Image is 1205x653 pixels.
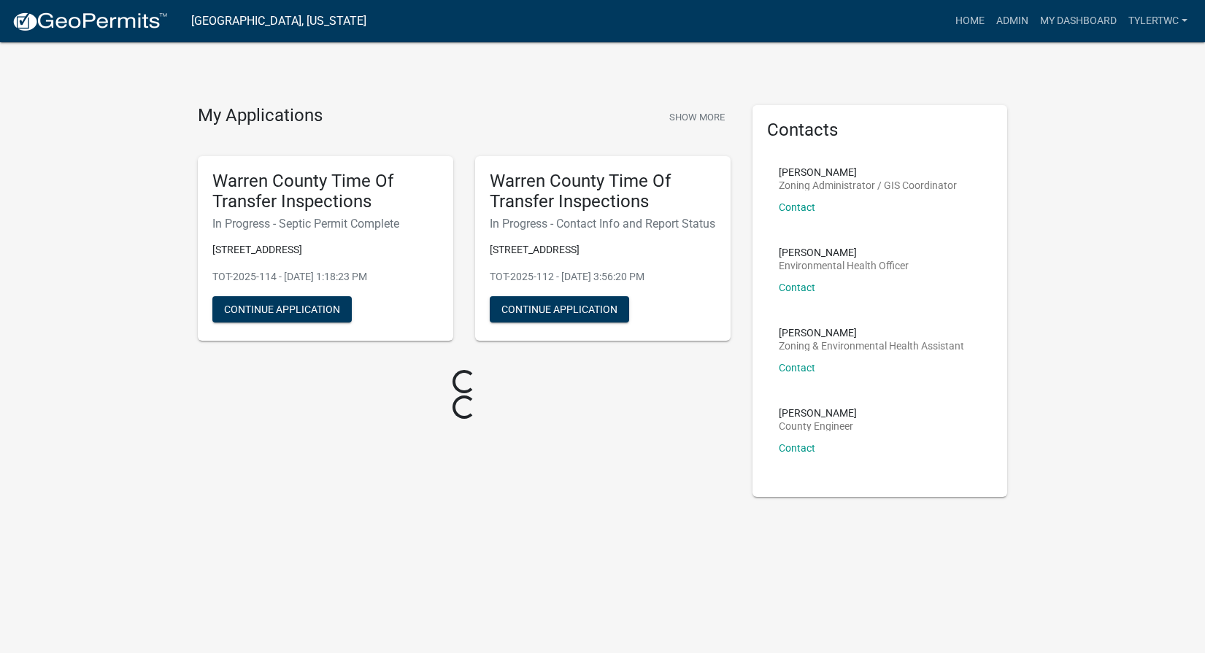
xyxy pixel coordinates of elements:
h5: Warren County Time Of Transfer Inspections [212,171,439,213]
a: Home [950,7,990,35]
h5: Contacts [767,120,993,141]
p: [PERSON_NAME] [779,328,964,338]
h4: My Applications [198,105,323,127]
a: Contact [779,362,815,374]
a: Contact [779,282,815,293]
a: Contact [779,442,815,454]
button: Continue Application [490,296,629,322]
h5: Warren County Time Of Transfer Inspections [490,171,716,213]
p: TOT-2025-112 - [DATE] 3:56:20 PM [490,269,716,285]
p: [PERSON_NAME] [779,408,857,418]
p: County Engineer [779,421,857,431]
p: TOT-2025-114 - [DATE] 1:18:23 PM [212,269,439,285]
a: [GEOGRAPHIC_DATA], [US_STATE] [191,9,366,34]
p: [PERSON_NAME] [779,167,957,177]
p: Zoning & Environmental Health Assistant [779,341,964,351]
p: Environmental Health Officer [779,260,909,271]
a: My Dashboard [1034,7,1123,35]
a: Admin [990,7,1034,35]
p: [STREET_ADDRESS] [212,242,439,258]
button: Continue Application [212,296,352,322]
p: [PERSON_NAME] [779,247,909,258]
button: Show More [663,105,731,129]
p: Zoning Administrator / GIS Coordinator [779,180,957,190]
a: TylerTWC [1123,7,1193,35]
h6: In Progress - Septic Permit Complete [212,217,439,231]
a: Contact [779,201,815,213]
h6: In Progress - Contact Info and Report Status [490,217,716,231]
p: [STREET_ADDRESS] [490,242,716,258]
